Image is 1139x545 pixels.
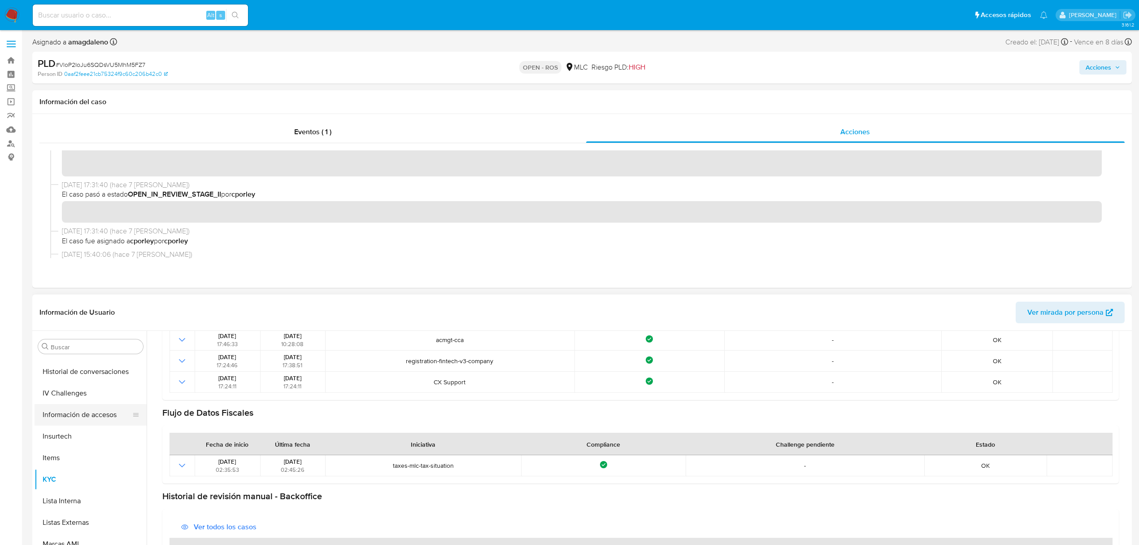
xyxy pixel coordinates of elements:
span: Eventos ( 1 ) [294,127,331,137]
button: Buscar [42,343,49,350]
button: Items [35,447,147,469]
span: Acciones [840,127,870,137]
a: 0aaf2feee21cb75324f9c60c206b42c0 [64,70,168,78]
button: Lista Interna [35,490,147,512]
a: Salir [1123,10,1132,20]
p: OPEN - ROS [519,61,561,74]
button: search-icon [226,9,244,22]
span: Accesos rápidos [981,10,1031,20]
button: Historial de conversaciones [35,361,147,382]
p: aline.magdaleno@mercadolibre.com [1069,11,1120,19]
b: PLD [38,56,56,70]
a: Notificaciones [1040,11,1048,19]
span: Vence en 8 días [1074,37,1123,47]
input: Buscar usuario o caso... [33,9,248,21]
span: Alt [207,11,214,19]
span: Ver mirada por persona [1027,302,1104,323]
span: # VloP2IoJu6SQDsVU5MhM5FZ7 [56,60,145,69]
button: Acciones [1079,60,1126,75]
button: Ver mirada por persona [1016,302,1125,323]
span: Asignado a [32,37,108,47]
span: s [219,11,222,19]
div: MLC [565,62,588,72]
span: Riesgo PLD: [591,62,645,72]
button: Listas Externas [35,512,147,533]
button: Insurtech [35,426,147,447]
b: Person ID [38,70,62,78]
h1: Información de Usuario [39,308,115,317]
b: amagdaleno [66,37,108,47]
span: Acciones [1086,60,1111,75]
span: - [1070,36,1072,48]
div: Creado el: [DATE] [1005,36,1068,48]
button: Información de accesos [35,404,139,426]
button: IV Challenges [35,382,147,404]
input: Buscar [51,343,139,351]
button: KYC [35,469,147,490]
h1: Información del caso [39,97,1125,106]
span: HIGH [629,62,645,72]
